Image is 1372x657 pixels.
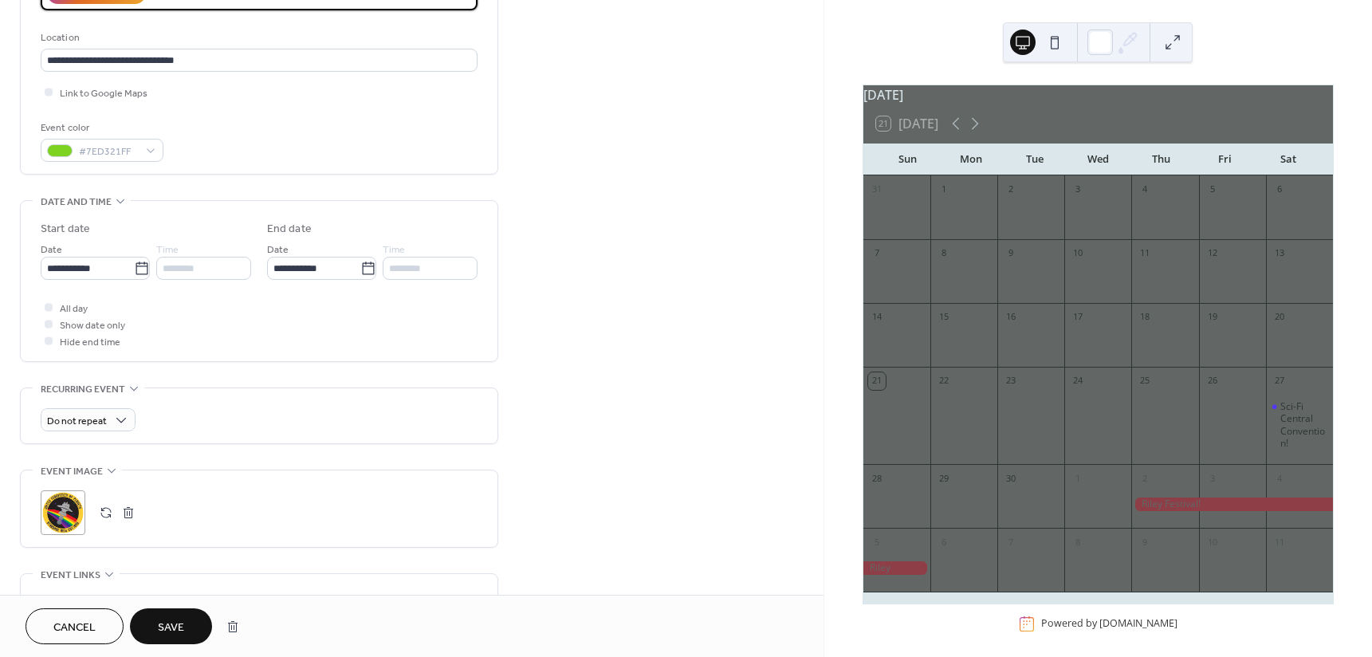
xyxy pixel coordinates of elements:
[1136,533,1154,551] div: 9
[1271,309,1288,326] div: 20
[1130,144,1193,175] div: Thu
[41,221,90,238] div: Start date
[1136,372,1154,390] div: 25
[158,620,184,636] span: Save
[1069,181,1087,199] div: 3
[1271,470,1288,487] div: 4
[1041,617,1177,631] div: Powered by
[1002,181,1020,199] div: 2
[1002,372,1020,390] div: 23
[1002,533,1020,551] div: 7
[1271,245,1288,262] div: 13
[1204,181,1221,199] div: 5
[1280,400,1327,450] div: Sci-Fi Central Convention!
[1002,470,1020,487] div: 30
[1131,498,1333,511] div: Riley Festival!
[939,144,1003,175] div: Mon
[1271,181,1288,199] div: 6
[41,120,160,136] div: Event color
[868,245,886,262] div: 7
[1204,533,1221,551] div: 10
[935,181,953,199] div: 1
[1136,470,1154,487] div: 2
[41,194,112,210] span: Date and time
[1002,245,1020,262] div: 9
[79,144,138,160] span: #7ED321FF
[1204,470,1221,487] div: 3
[60,301,88,317] span: All day
[1204,309,1221,326] div: 19
[935,372,953,390] div: 22
[41,30,474,46] div: Location
[41,567,100,584] span: Event links
[1136,181,1154,199] div: 4
[26,608,124,644] button: Cancel
[1069,245,1087,262] div: 10
[60,334,120,351] span: Hide end time
[267,221,312,238] div: End date
[876,144,940,175] div: Sun
[863,561,930,575] div: Riley Festival!
[130,608,212,644] button: Save
[60,85,147,102] span: Link to Google Maps
[868,181,886,199] div: 31
[1271,533,1288,551] div: 11
[41,463,103,480] span: Event image
[47,412,107,431] span: Do not repeat
[1069,470,1087,487] div: 1
[1256,144,1320,175] div: Sat
[868,533,886,551] div: 5
[1193,144,1257,175] div: Fri
[863,85,1333,104] div: [DATE]
[1069,309,1087,326] div: 17
[1204,372,1221,390] div: 26
[1099,617,1177,631] a: [DOMAIN_NAME]
[1002,309,1020,326] div: 16
[156,242,179,258] span: Time
[1003,144,1067,175] div: Tue
[1069,372,1087,390] div: 24
[1069,533,1087,551] div: 8
[41,594,474,611] div: URL
[1136,309,1154,326] div: 18
[1266,400,1333,450] div: Sci-Fi Central Convention!
[1204,245,1221,262] div: 12
[383,242,405,258] span: Time
[868,372,886,390] div: 21
[267,242,289,258] span: Date
[60,317,125,334] span: Show date only
[868,470,886,487] div: 28
[53,620,96,636] span: Cancel
[935,470,953,487] div: 29
[41,242,62,258] span: Date
[868,309,886,326] div: 14
[1271,372,1288,390] div: 27
[41,381,125,398] span: Recurring event
[1066,144,1130,175] div: Wed
[935,309,953,326] div: 15
[935,245,953,262] div: 8
[1136,245,1154,262] div: 11
[41,490,85,535] div: ;
[935,533,953,551] div: 6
